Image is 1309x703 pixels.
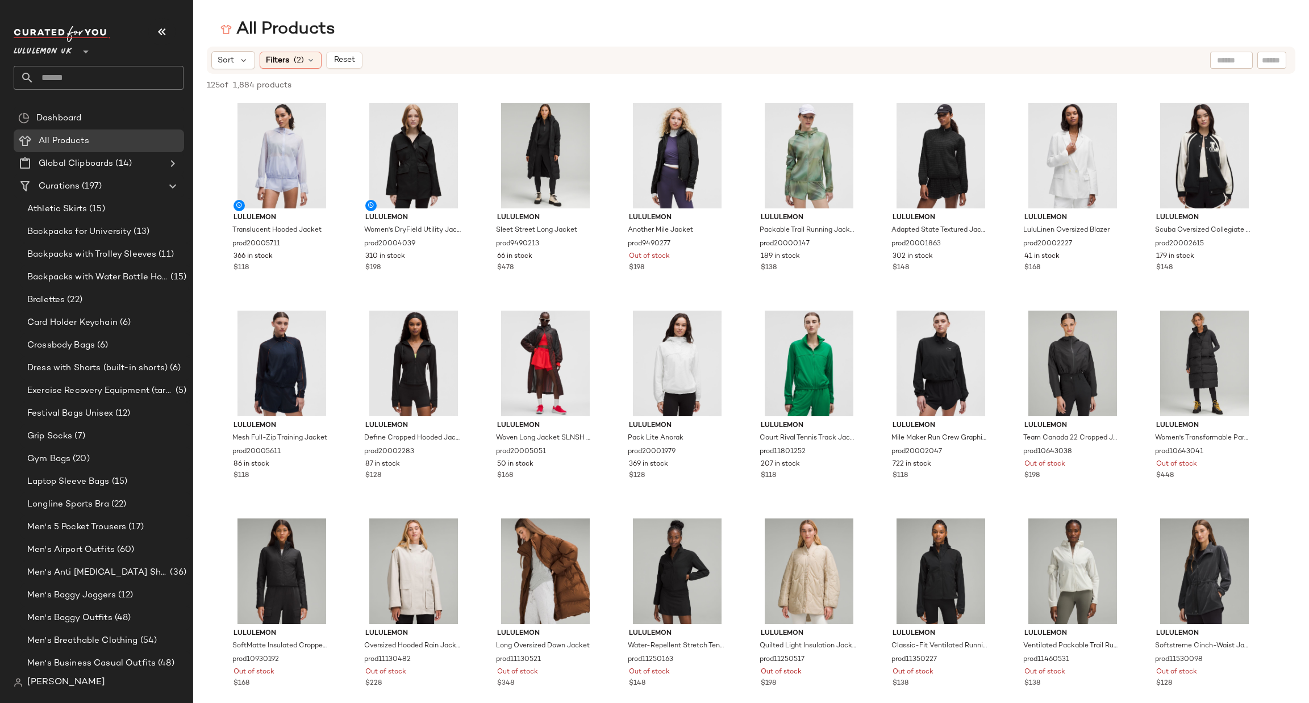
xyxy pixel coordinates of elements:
[891,641,988,651] span: Classic-Fit Ventilated Running Jacket
[891,239,941,249] span: prod20001863
[620,103,735,208] img: LW4BSBS_0001_1
[224,103,339,208] img: LW3ISPS_032507_1
[760,239,810,249] span: prod20000147
[234,471,249,481] span: $118
[112,612,131,625] span: (48)
[232,655,279,665] span: prod10930192
[893,252,933,262] span: 302 in stock
[27,634,138,647] span: Men's Breathable Clothing
[1156,459,1197,470] span: Out of stock
[113,407,131,420] span: (12)
[39,157,113,170] span: Global Clipboards
[234,263,249,273] span: $118
[218,55,234,66] span: Sort
[364,641,461,651] span: Oversized Hooded Rain Jacket
[110,475,128,488] span: (15)
[1156,679,1172,689] span: $128
[1155,655,1203,665] span: prod11530098
[95,339,108,352] span: (6)
[365,252,405,262] span: 310 in stock
[233,79,291,91] span: 1,884 products
[27,362,168,375] span: Dress with Shorts (built-in shorts)
[488,103,603,208] img: LW4BU8S_0001_1
[1156,252,1194,262] span: 179 in stock
[497,213,594,223] span: lululemon
[27,566,168,579] span: Men's Anti [MEDICAL_DATA] Shorts
[893,667,933,677] span: Out of stock
[232,433,327,443] span: Mesh Full-Zip Training Jacket
[497,263,514,273] span: $478
[629,471,645,481] span: $128
[266,55,289,66] span: Filters
[1024,679,1040,689] span: $138
[497,471,513,481] span: $168
[760,447,806,457] span: prod11801252
[109,498,127,511] span: (22)
[39,135,89,148] span: All Products
[234,667,274,677] span: Out of stock
[496,641,590,651] span: Long Oversized Down Jacket
[1155,447,1203,457] span: prod10643041
[234,421,330,431] span: lululemon
[27,589,116,602] span: Men's Baggy Joggers
[761,471,776,481] span: $118
[761,421,857,431] span: lululemon
[18,112,30,124] img: svg%3e
[629,252,670,262] span: Out of stock
[620,311,735,416] img: LW4CJOS_0002_1
[752,311,866,416] img: LW3IC5S_063775_1
[893,629,989,639] span: lululemon
[1147,103,1262,208] img: LW3IOZS_036522_1
[893,679,908,689] span: $138
[207,79,228,91] span: 125 of
[496,447,546,457] span: prod20005051
[1156,213,1253,223] span: lululemon
[224,311,339,416] img: LW3JYZS_071555_1
[497,421,594,431] span: lululemon
[234,629,330,639] span: lululemon
[27,430,72,443] span: Grip Socks
[628,641,724,651] span: Water-Repellent Stretch Tennis Jacket
[1156,629,1253,639] span: lululemon
[356,103,471,208] img: LW4CL4S_0001_1
[232,239,280,249] span: prod20005711
[224,518,339,624] img: LW4BT3S_0001_1
[116,589,134,602] span: (12)
[761,252,800,262] span: 189 in stock
[628,239,670,249] span: prod9490277
[891,447,942,457] span: prod20002047
[1156,471,1174,481] span: $448
[628,225,693,236] span: Another Mile Jacket
[27,657,156,670] span: Men's Business Casual Outfits
[893,421,989,431] span: lululemon
[1015,311,1130,416] img: LW4BTWS_0001_1
[752,103,866,208] img: LW4CM6S_071299_1
[168,271,186,284] span: (15)
[497,252,532,262] span: 66 in stock
[14,26,110,42] img: cfy_white_logo.C9jOOHJF.svg
[356,311,471,416] img: LW3JHWS_0001_1
[27,453,70,466] span: Gym Bags
[232,225,322,236] span: Translucent Hooded Jacket
[629,213,726,223] span: lululemon
[234,459,269,470] span: 86 in stock
[1155,225,1252,236] span: Scuba Oversized Collegiate Jacket Graphic
[364,433,461,443] span: Define Cropped Hooded Jacket Mesh
[14,678,23,687] img: svg%3e
[27,521,126,534] span: Men's 5 Pocket Trousers
[893,263,909,273] span: $148
[628,433,683,443] span: Pack Lite Anorak
[891,655,937,665] span: prod11350227
[1024,459,1065,470] span: Out of stock
[27,498,109,511] span: Longline Sports Bra
[1024,629,1121,639] span: lululemon
[1155,641,1252,651] span: Softstreme Cinch-Waist Jacket
[364,447,414,457] span: prod20002283
[760,225,856,236] span: Packable Trail Running Jacket
[891,433,988,443] span: Mile Maker Run Crew Graphic Cinch-Hem Jacket
[365,471,381,481] span: $128
[27,676,105,689] span: [PERSON_NAME]
[232,447,281,457] span: prod20005611
[883,518,998,624] img: LW4BYZS_0001_1
[629,667,670,677] span: Out of stock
